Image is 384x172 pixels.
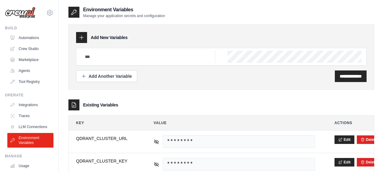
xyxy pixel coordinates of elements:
[360,137,377,142] button: Delete
[7,77,53,87] a: Tool Registry
[7,66,53,76] a: Agents
[360,160,377,165] button: Delete
[81,73,132,79] div: Add Another Variable
[327,116,374,130] th: Actions
[83,6,165,13] h2: Environment Variables
[7,33,53,43] a: Automations
[83,102,118,108] h3: Existing Variables
[7,122,53,132] a: LLM Connections
[83,13,165,18] p: Manage your application secrets and configuration
[5,154,53,159] div: Manage
[7,44,53,54] a: Crew Studio
[76,135,134,142] span: QDRANT_CLUSTER_URL
[7,100,53,110] a: Integrations
[5,26,53,30] div: Build
[7,161,53,171] a: Usage
[335,135,354,144] button: Edit
[7,133,53,148] a: Environment Variables
[5,7,35,19] img: Logo
[91,34,128,41] h3: Add New Variables
[69,116,141,130] th: Key
[146,116,322,130] th: Value
[5,93,53,98] div: Operate
[335,158,354,167] button: Edit
[76,70,137,82] button: Add Another Variable
[76,158,134,164] span: QDRANT_CLUSTER_KEY
[7,55,53,65] a: Marketplace
[7,111,53,121] a: Traces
